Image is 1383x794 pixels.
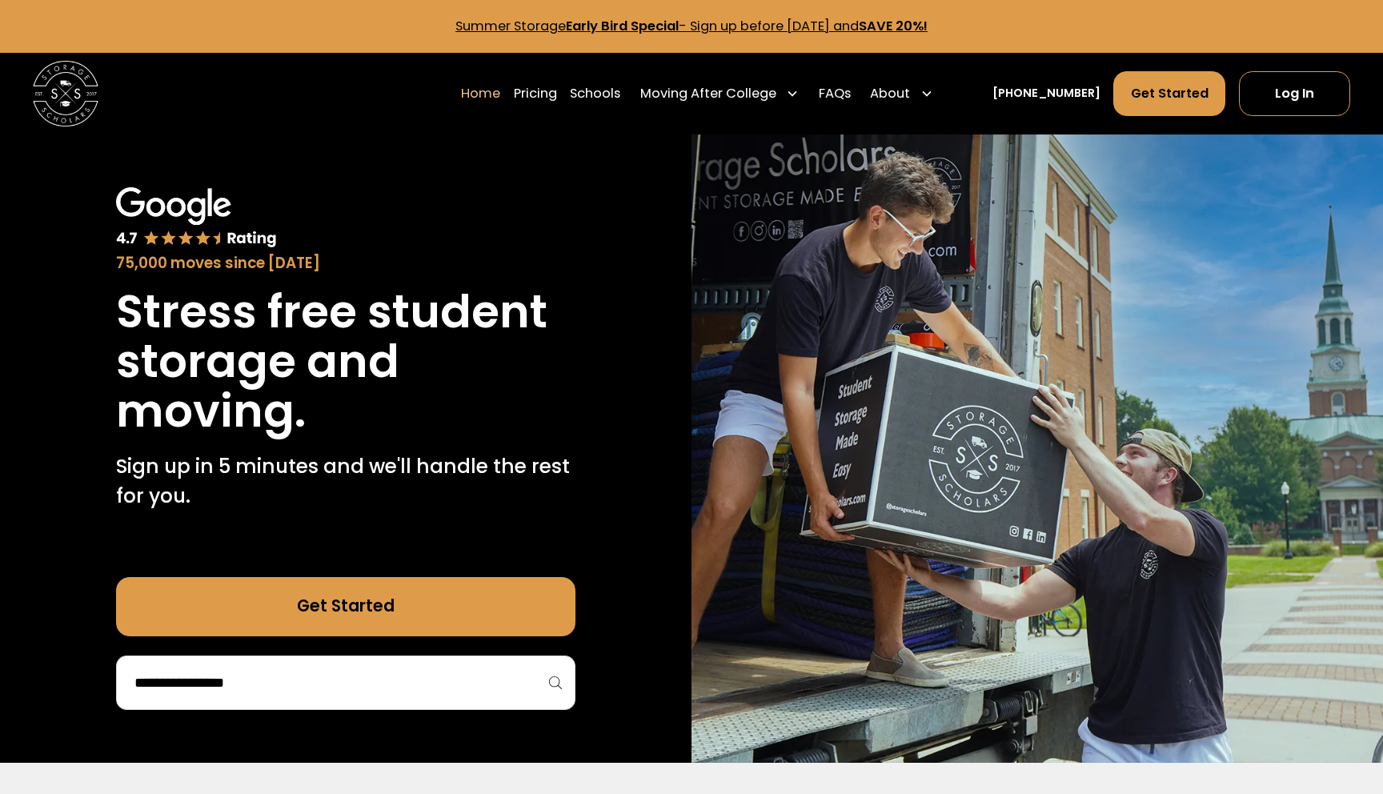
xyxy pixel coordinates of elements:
div: 75,000 moves since [DATE] [116,252,575,275]
a: Get Started [116,577,575,636]
div: Moving After College [640,84,776,104]
a: Pricing [514,70,557,116]
a: Log In [1239,71,1350,115]
div: About [864,70,940,116]
div: About [870,84,910,104]
a: Summer StorageEarly Bird Special- Sign up before [DATE] andSAVE 20%! [455,17,928,35]
strong: SAVE 20%! [859,17,928,35]
img: Storage Scholars makes moving and storage easy. [691,134,1383,763]
a: Schools [570,70,620,116]
a: Home [461,70,500,116]
a: Get Started [1113,71,1225,115]
img: Storage Scholars main logo [33,61,98,126]
strong: Early Bird Special [566,17,679,35]
img: Google 4.7 star rating [116,187,277,249]
a: FAQs [819,70,851,116]
div: Moving After College [633,70,805,116]
a: [PHONE_NUMBER] [992,85,1100,102]
a: home [33,61,98,126]
p: Sign up in 5 minutes and we'll handle the rest for you. [116,452,575,511]
h1: Stress free student storage and moving. [116,287,575,436]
